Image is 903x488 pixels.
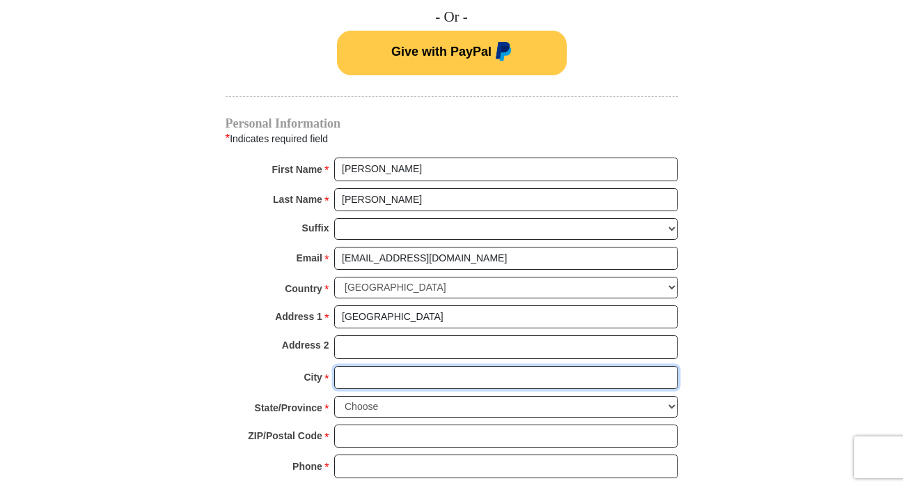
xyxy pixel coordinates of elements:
strong: Email [297,248,322,268]
strong: City [304,367,322,387]
h4: - Or - [226,8,678,26]
strong: Suffix [302,218,329,238]
strong: Phone [292,457,322,476]
h4: Personal Information [226,118,678,129]
strong: Address 1 [275,307,322,326]
strong: State/Province [255,398,322,418]
span: Give with PayPal [391,45,492,59]
strong: Country [285,279,322,298]
button: Give with PayPal [337,31,567,75]
img: paypal [492,42,512,64]
div: Indicates required field [226,130,678,148]
strong: Address 2 [282,335,329,355]
strong: First Name [272,160,322,179]
strong: Last Name [273,190,322,209]
strong: ZIP/Postal Code [248,426,322,445]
